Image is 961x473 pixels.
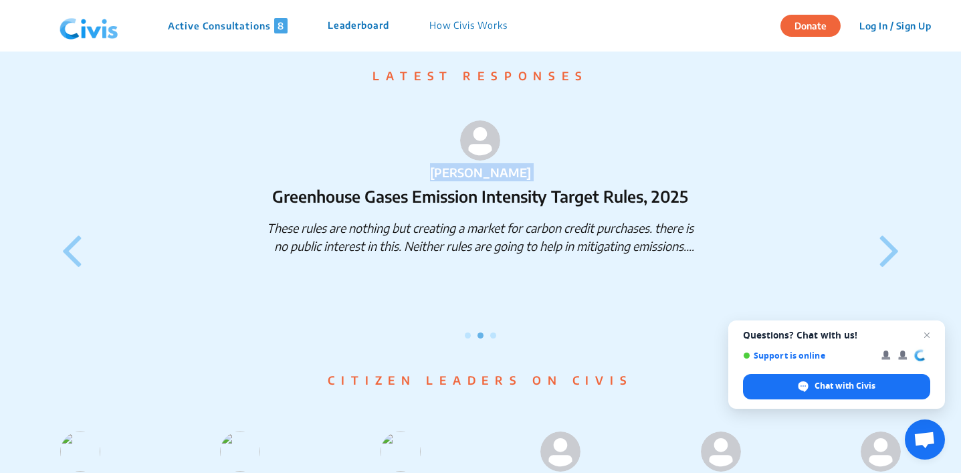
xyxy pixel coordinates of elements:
[701,432,741,472] img: person-default.svg
[780,18,851,31] a: Donate
[220,432,260,472] img: gwjp61j5yljp29b2ryy9crl2lf45
[48,68,913,85] p: LATEST RESPONSES
[743,351,872,361] span: Support is online
[851,15,940,36] button: Log In / Sign Up
[264,163,697,181] p: [PERSON_NAME]
[540,432,580,472] img: person-default.svg
[264,219,697,255] p: These rules are nothing but creating a market for carbon credit purchases. there is no public int...
[905,419,945,460] a: Open chat
[168,18,288,33] p: Active Consultations
[743,330,930,341] span: Questions? Chat with us!
[429,18,508,33] p: How Civis Works
[460,120,500,161] img: person-default.svg
[780,15,841,37] button: Donate
[815,380,875,392] span: Chat with Civis
[381,432,421,472] img: lqgk3baiw1nubkdro8442khzo8d7
[328,18,389,33] p: Leaderboard
[264,184,697,208] p: Greenhouse Gases Emission Intensity Target Rules, 2025
[274,18,288,33] span: 8
[54,6,124,46] img: navlogo.png
[60,432,100,472] img: s8od5g1ljkzvrdwi72zpzdl8s36m
[743,374,930,399] span: Chat with Civis
[861,432,901,472] img: person-default.svg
